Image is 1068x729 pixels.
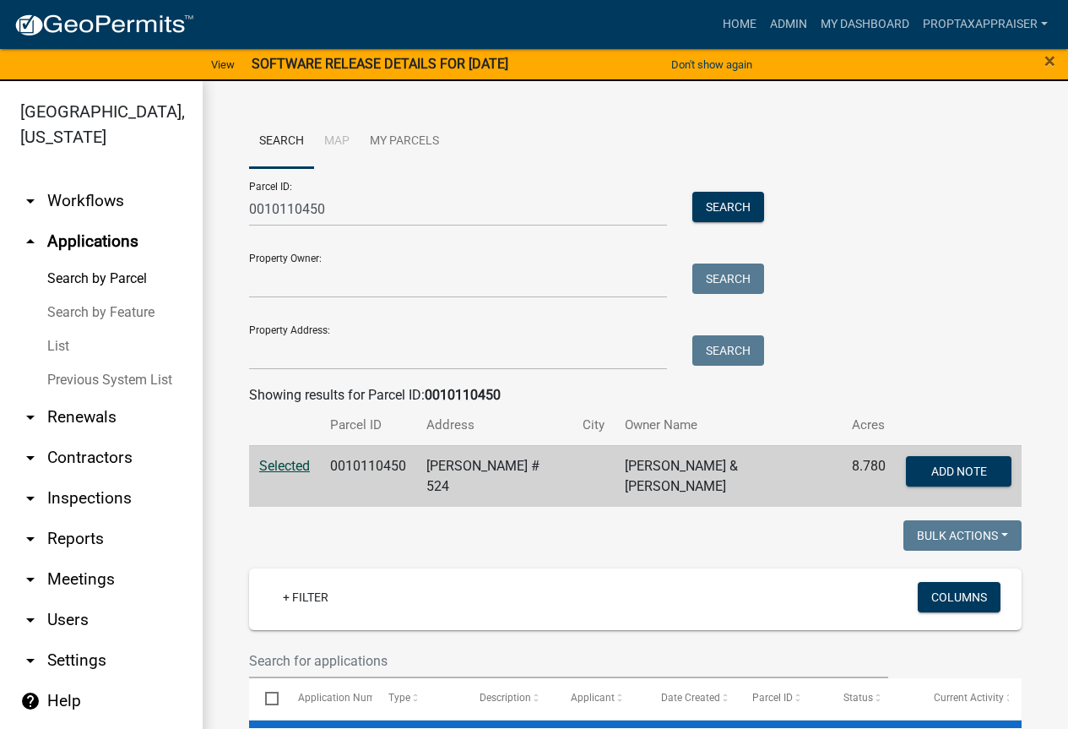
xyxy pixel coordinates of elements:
div: Showing results for Parcel ID: [249,385,1022,405]
a: My Dashboard [814,8,916,41]
a: Selected [259,458,310,474]
th: Owner Name [615,405,842,445]
button: Add Note [906,456,1011,487]
strong: 0010110450 [425,387,501,403]
button: Bulk Actions [903,520,1022,551]
datatable-header-cell: Description [464,678,555,719]
i: arrow_drop_up [20,231,41,252]
th: Address [416,405,572,445]
datatable-header-cell: Select [249,678,281,719]
th: City [572,405,615,445]
span: Current Activity [934,692,1004,704]
button: Close [1044,51,1055,71]
i: arrow_drop_down [20,529,41,549]
a: Admin [763,8,814,41]
span: Applicant [571,692,615,704]
button: Don't show again [664,51,759,79]
span: Date Created [661,692,720,704]
a: Search [249,115,314,169]
span: Application Number [298,692,390,704]
datatable-header-cell: Application Number [281,678,372,719]
datatable-header-cell: Parcel ID [736,678,827,719]
input: Search for applications [249,644,888,678]
span: Status [843,692,873,704]
span: Type [388,692,410,704]
td: [PERSON_NAME] # 524 [416,445,572,507]
button: Search [692,264,764,294]
i: arrow_drop_down [20,488,41,509]
span: × [1044,49,1055,73]
i: arrow_drop_down [20,407,41,427]
datatable-header-cell: Type [372,678,464,719]
datatable-header-cell: Status [827,678,919,719]
datatable-header-cell: Applicant [554,678,645,719]
span: Parcel ID [752,692,793,704]
button: Search [692,335,764,366]
i: arrow_drop_down [20,569,41,590]
i: arrow_drop_down [20,448,41,468]
button: Columns [918,582,1000,612]
button: Search [692,192,764,222]
i: help [20,691,41,711]
td: 0010110450 [320,445,416,507]
a: View [204,51,241,79]
datatable-header-cell: Current Activity [918,678,1009,719]
td: 8.780 [842,445,896,507]
datatable-header-cell: Date Created [645,678,736,719]
i: arrow_drop_down [20,610,41,630]
td: [PERSON_NAME] & [PERSON_NAME] [615,445,842,507]
i: arrow_drop_down [20,650,41,671]
a: Home [716,8,763,41]
strong: SOFTWARE RELEASE DETAILS FOR [DATE] [252,56,508,72]
th: Parcel ID [320,405,416,445]
i: arrow_drop_down [20,191,41,211]
th: Acres [842,405,896,445]
a: My Parcels [360,115,449,169]
span: Add Note [930,464,986,477]
a: PropTaxAppraiser [916,8,1054,41]
span: Description [480,692,531,704]
a: + Filter [269,582,342,612]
